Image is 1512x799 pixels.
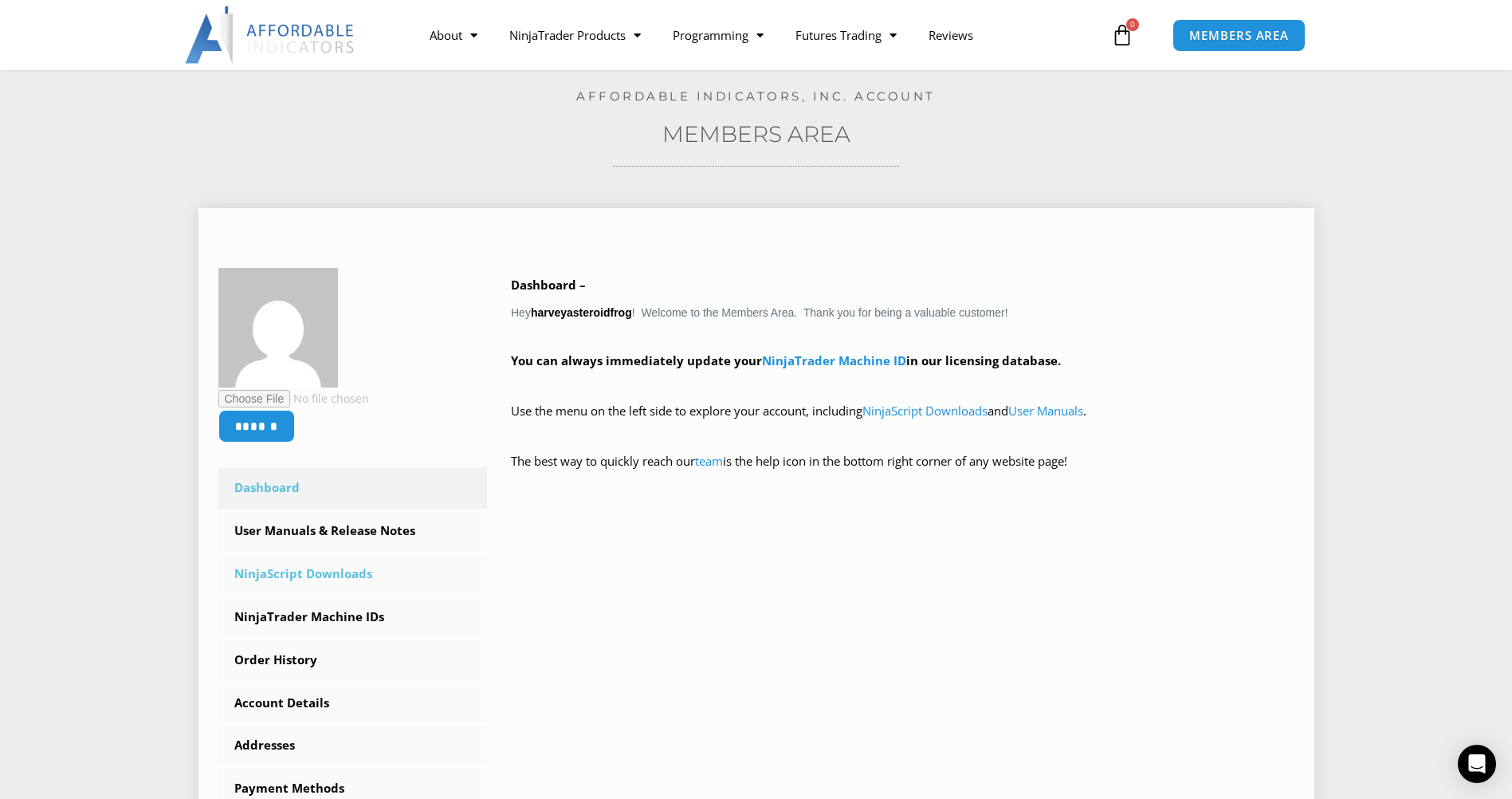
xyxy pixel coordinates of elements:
[780,17,913,53] a: Futures Trading
[414,17,1107,53] nav: Menu
[414,17,493,53] a: About
[218,268,338,388] img: 8f67f11d96ab39b717b17a4ab01796b5ca016d21a747bbc23b394e92b60d63d3
[862,403,988,419] a: NinjaScript Downloads
[218,640,488,681] a: Order History
[913,17,989,53] a: Reviews
[218,683,488,724] a: Account Details
[1458,745,1496,783] div: Open Intercom Messenger
[662,120,850,148] a: Members Area
[511,451,1294,495] p: The best way to quickly reach our is the help icon in the bottom right corner of any website page!
[218,510,488,552] a: User Manuals & Release Notes
[218,553,488,595] a: NinjaScript Downloads
[218,467,488,509] a: Dashboard
[531,306,632,319] strong: harveyasteroidfrog
[511,352,1061,368] strong: You can always immediately update your in our licensing database.
[1189,30,1289,41] span: MEMBERS AREA
[1087,12,1157,58] a: 0
[1172,19,1306,52] a: MEMBERS AREA
[511,274,1294,495] div: Hey ! Welcome to the Members Area. Thank you for being a valuable customer!
[657,17,780,53] a: Programming
[493,17,657,53] a: NinjaTrader Products
[1008,403,1083,419] a: User Manuals
[185,6,356,64] img: LogoAI | Affordable Indicators – NinjaTrader
[218,725,488,766] a: Addresses
[218,596,488,638] a: NinjaTrader Machine IDs
[1126,18,1139,31] span: 0
[695,453,723,469] a: team
[762,352,906,368] a: NinjaTrader Machine ID
[511,277,586,293] b: Dashboard –
[511,400,1294,445] p: Use the menu on the left side to explore your account, including and .
[576,89,936,104] a: Affordable Indicators, Inc. Account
